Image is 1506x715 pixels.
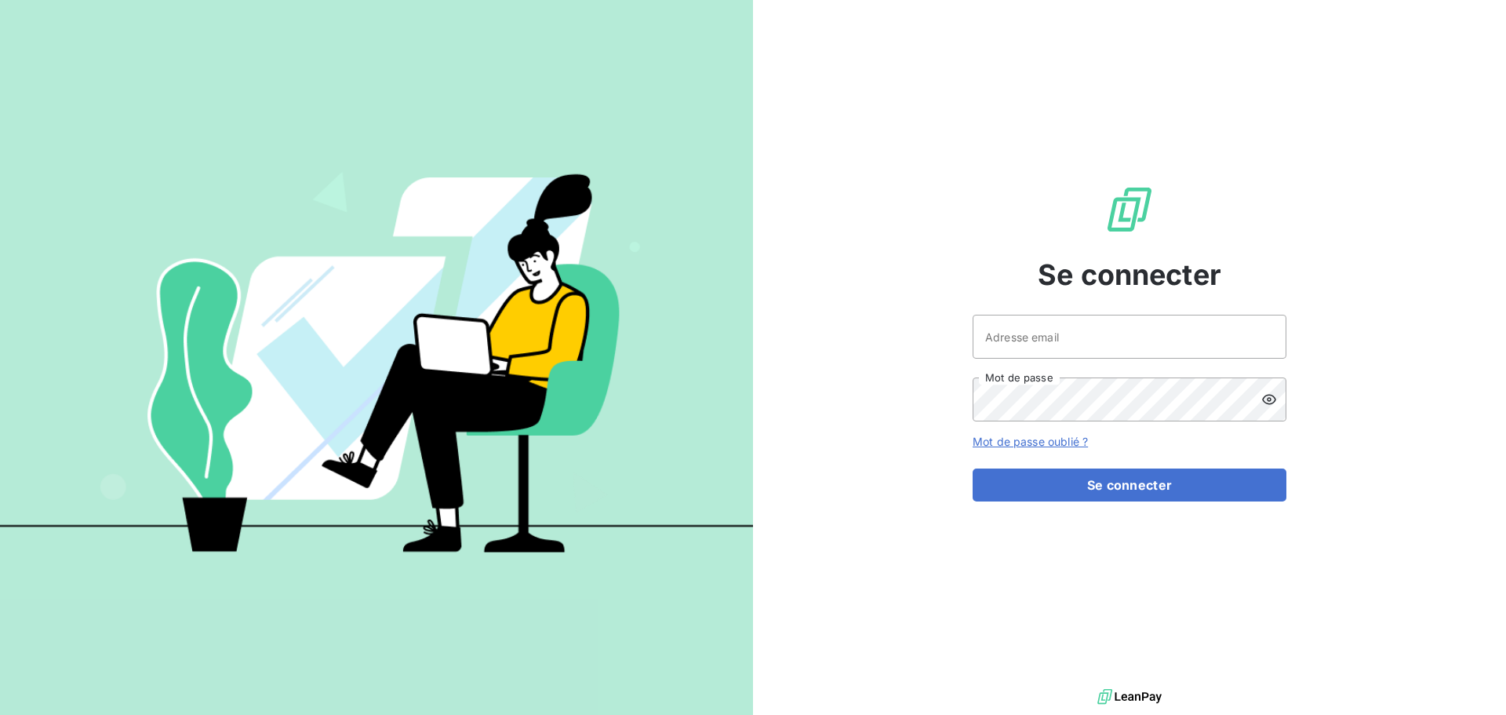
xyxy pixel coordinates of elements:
a: Mot de passe oublié ? [973,435,1088,448]
img: logo [1097,685,1162,709]
button: Se connecter [973,469,1286,502]
input: placeholder [973,315,1286,359]
span: Se connecter [1038,254,1221,296]
img: Logo LeanPay [1104,184,1155,235]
